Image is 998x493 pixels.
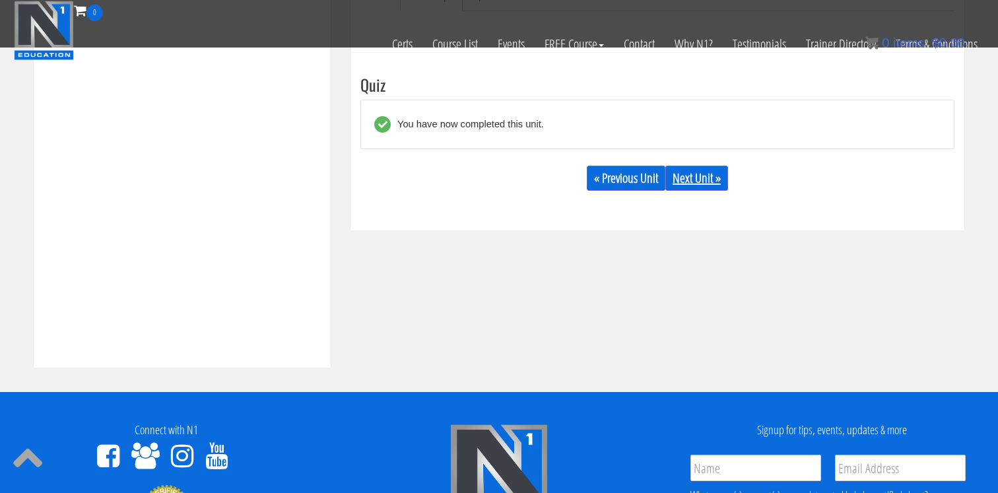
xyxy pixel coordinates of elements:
[932,36,965,50] bdi: 0.00
[932,36,939,50] span: $
[690,455,821,481] input: Name
[614,21,665,67] a: Contact
[723,21,796,67] a: Testimonials
[865,36,965,50] a: 0 items: $0.00
[14,1,74,60] img: n1-education
[10,424,323,437] h4: Connect with N1
[893,36,928,50] span: items:
[587,166,665,191] a: « Previous Unit
[796,21,886,67] a: Trainer Directory
[886,21,987,67] a: Terms & Conditions
[382,21,422,67] a: Certs
[665,21,723,67] a: Why N1?
[74,1,103,19] a: 0
[835,455,966,481] input: Email Address
[360,76,954,93] h3: Quiz
[422,21,488,67] a: Course List
[86,5,103,21] span: 0
[865,36,879,49] img: icon11.png
[882,36,889,50] span: 0
[675,424,988,437] h4: Signup for tips, events, updates & more
[665,166,728,191] a: Next Unit »
[391,116,544,133] div: You have now completed this unit.
[535,21,614,67] a: FREE Course
[488,21,535,67] a: Events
